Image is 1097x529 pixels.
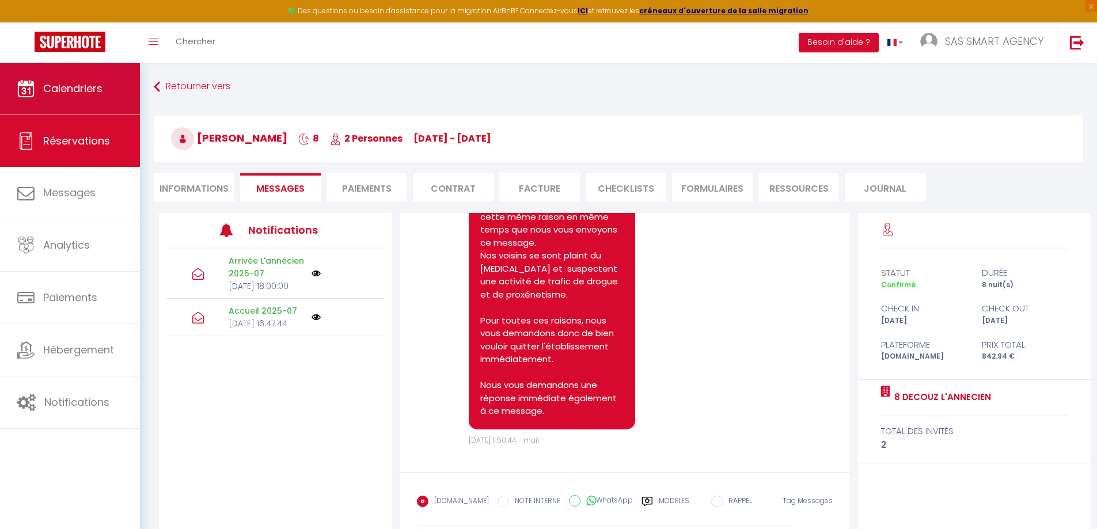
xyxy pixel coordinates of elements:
span: Réservations [43,134,110,148]
span: [DATE] - [DATE] [413,132,491,145]
a: Chercher [167,22,224,63]
div: statut [874,266,974,280]
span: Paiements [43,290,97,305]
div: Plateforme [874,338,974,352]
p: Accueil 2025-07 [229,305,304,317]
button: Besoin d'aide ? [799,33,879,52]
span: [PERSON_NAME] [171,131,287,145]
div: check out [974,302,1075,315]
a: 8 DECOUZ L'ANNECIEN [890,390,991,404]
span: Tag Messages [783,496,833,505]
div: 8 nuit(s) [974,280,1075,291]
span: Messages [43,185,96,200]
p: [DATE] 18:00:00 [229,280,304,292]
li: FORMULAIRES [672,173,753,201]
span: SAS SMART AGENCY [945,34,1043,48]
img: logout [1070,35,1084,50]
label: RAPPEL [723,496,752,508]
div: Prix total [974,338,1075,352]
img: NO IMAGE [312,313,321,322]
p: [DATE] 16:47:44 [229,317,304,330]
div: [DATE] [974,315,1075,326]
span: Notifications [44,395,109,409]
li: Journal [845,173,925,201]
div: 2 [881,438,1068,452]
span: Calendriers [43,81,103,96]
span: 2 Personnes [330,132,403,145]
span: Analytics [43,238,90,252]
div: total des invités [881,424,1068,438]
a: ... SAS SMART AGENCY [912,22,1058,63]
p: Arrivée L'annécien 2025-07 [229,254,304,280]
a: ICI [578,6,588,16]
h3: Notifications [248,217,339,243]
a: Retourner vers [154,77,1083,97]
li: Ressources [758,173,839,201]
div: [DATE] [874,315,974,326]
li: Contrat [413,173,494,201]
label: WhatsApp [580,495,633,508]
a: créneaux d'ouverture de la salle migration [639,6,808,16]
span: 8 [298,132,319,145]
span: Messages [256,182,305,195]
img: Super Booking [35,32,105,52]
span: Confirmé [881,280,916,290]
span: Chercher [176,35,215,47]
pre: Bonjour, nos voisins nous ont appelé [DATE] en urgence, ils ont appelé la police pour vos agissem... [480,133,624,418]
span: [DATE] 11:50:44 - mail [469,435,539,445]
div: durée [974,266,1075,280]
li: Informations [154,173,234,201]
label: Modèles [659,496,689,516]
img: NO IMAGE [312,269,321,278]
img: ... [920,33,937,50]
span: Hébergement [43,342,114,357]
div: 842.94 € [974,351,1075,362]
button: Ouvrir le widget de chat LiveChat [9,5,44,39]
label: [DOMAIN_NAME] [428,496,489,508]
li: Paiements [327,173,407,201]
li: Facture [499,173,580,201]
li: CHECKLISTS [586,173,666,201]
div: check in [874,302,974,315]
div: [DOMAIN_NAME] [874,351,974,362]
label: NOTE INTERNE [509,496,560,508]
